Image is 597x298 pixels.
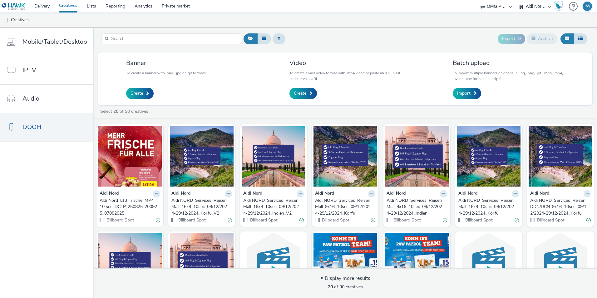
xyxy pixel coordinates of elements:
span: Import [457,90,471,97]
div: Valid [299,217,304,224]
span: Billboard Spot [249,217,278,223]
span: Billboard Spot [178,217,206,223]
p: To create a banner with .png, .jpg or .gif formats. [126,70,207,76]
img: Aldi NORD_Services_Reisen_Mall_9x16_10sec_09/12/2024-29/12/2024_Indien visual [385,126,449,187]
img: Aldi NORD_Services_Reisen_Mall_16x9_10sec_09/12/2024-29/12/2024_Indien_V2 visual [242,126,305,187]
span: Billboard Spot [393,217,421,223]
a: Hawk Academy [554,1,566,11]
img: Aldi NORD_Services_Reisen_DDN/DCN_9x16_10sec_09/12/2024-29/12/2024_Indien visual [170,233,234,294]
span: Audio [22,94,39,103]
a: Aldi NORD_Services_Reisen_Mall_16x9_10sec_09/12/2024-29/12/2024_Korfu [458,197,519,216]
div: Aldi NORD_Services_Reisen_DDN/DCN_9x16_10sec_09/12/2024-29/12/2024_Korfu [530,197,588,216]
strong: 20 [328,284,333,290]
h3: Video [289,59,401,67]
span: Billboard Spot [321,217,349,223]
div: Aldi NORD_Services_Reisen_Mall_9x16_10sec_09/12/2024-29/12/2024_Korfu [315,197,373,216]
span: Mobile/Tablet/Desktop [22,37,87,46]
a: Aldi NORD_Services_Reisen_Mall_9x16_10sec_09/12/2024-29/12/2024_Indien [387,197,447,216]
div: Aldi NORD_Services_Reisen_Mall_9x16_10sec_09/12/2024-29/12/2024_Indien [387,197,445,216]
strong: Aldi Nord [387,190,406,197]
span: DOOH [22,122,41,132]
div: Valid [228,217,232,224]
img: Aldi NORD_Services_Reisen_Mall_16x9_10sec_09/12/2024-29/12/2024_Korfu visual [457,126,521,187]
h3: Batch upload [453,59,564,67]
div: Valid [443,217,447,224]
div: Aldi NORD_Services_Reisen_Mall_16x9_10sec_09/12/2024-29/12/2024_Indien_V2 [243,197,301,216]
a: Create [289,88,317,99]
strong: 20 [113,108,118,114]
div: Valid [515,217,519,224]
img: Aldi_NORD_Paw_Patrol_Roadside_672x432_JPEG_02/09/2024-29/09/2024#Hann&Dres visual [457,233,521,294]
strong: Aldi Nord [243,190,262,197]
button: Grid [560,33,574,44]
span: Billboard Spot [465,217,493,223]
img: Hawk Academy [554,1,563,11]
img: Aldi_NORD_Paw_Patrol_City_9x16_JPEG_02/09/2024-29/09/2024#Hann_new visual [242,233,305,294]
span: Create [131,90,143,97]
div: Display more results [320,275,370,282]
a: Aldi NORD_Services_Reisen_DDN/DCN_9x16_10sec_09/12/2024-29/12/2024_Korfu [530,197,591,216]
button: Archive [527,33,557,44]
span: IPTV [22,66,36,75]
img: Aldi_NORD_Paw_Patrol_Roadside_672x432_10sec_02/09/2024-29/09/2024_new visual [313,233,377,294]
div: Aldi NORD_Services_Reisen_Mall_16x9_10sec_09/12/2024-29/12/2024_Korfu_V2 [171,197,229,216]
button: Export ID [498,34,525,44]
a: Aldi NORD_Services_Reisen_Mall_16x9_10sec_09/12/2024-29/12/2024_Indien_V2 [243,197,304,216]
a: Create [126,88,154,99]
p: To import multiple banners or videos in .jpg, .png, .gif, .mpg, .mp4, .avi or .mov formats in a z... [453,70,564,82]
img: Aldi NORD_Services_Reisen_DDN/DCN_9x16_10sec_09/12/2024-29/12/2024_Korfu visual [529,126,592,187]
img: Aldi NORD_Services_Reisen_Mall_16x9_10sec_09/12/2024-29/12/2024_Indien visual [98,233,162,294]
img: Aldi_NORD_Paw_Patrol_Roadside_576x408_JPEG_02/09/2024-29/09/2024#Hann&Dres visual [529,233,592,294]
h3: Banner [126,59,207,67]
img: Aldi Nord_LT3 Frische_MP4_10 sec_DCLP_250825-200925_07082025 visual [98,126,162,187]
div: Valid [371,217,375,224]
span: Billboard Spot [536,217,565,223]
span: Create [294,90,306,97]
div: Valid [586,217,591,224]
a: Import [453,88,481,99]
div: Aldi Nord_LT3 Frische_MP4_10 sec_DCLP_250825-200925_07082025 [100,197,158,216]
p: To create a vast video format with .mp4 video or paste an XML vast code or vast URL. [289,70,401,82]
a: Aldi NORD_Services_Reisen_Mall_16x9_10sec_09/12/2024-29/12/2024_Korfu_V2 [171,197,232,216]
input: Search... [101,33,242,44]
img: Aldi_NORD_Paw_Patrol_Roadside_576x408_10sec_02/09/2024-29/09/2024_new visual [385,233,449,294]
div: Valid [156,217,160,224]
img: undefined Logo [2,2,26,10]
button: Table [574,33,587,44]
img: Aldi NORD_Services_Reisen_Mall_16x9_10sec_09/12/2024-29/12/2024_Korfu_V2 visual [170,126,234,187]
span: of 90 creatives [328,284,363,290]
strong: Aldi Nord [530,190,549,197]
div: Aldi NORD_Services_Reisen_Mall_16x9_10sec_09/12/2024-29/12/2024_Korfu [458,197,516,216]
img: Aldi NORD_Services_Reisen_Mall_9x16_10sec_09/12/2024-29/12/2024_Korfu visual [313,126,377,187]
a: Select of 90 creatives [100,108,151,114]
span: Billboard Spot [106,217,134,223]
img: dooh [3,17,9,23]
a: Aldi NORD_Services_Reisen_Mall_9x16_10sec_09/12/2024-29/12/2024_Korfu [315,197,376,216]
strong: Aldi Nord [100,190,119,197]
a: Aldi Nord_LT3 Frische_MP4_10 sec_DCLP_250825-200925_07082025 [100,197,160,216]
strong: Aldi Nord [315,190,334,197]
strong: Aldi Nord [458,190,477,197]
strong: Aldi Nord [171,190,190,197]
div: IW [585,2,590,11]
